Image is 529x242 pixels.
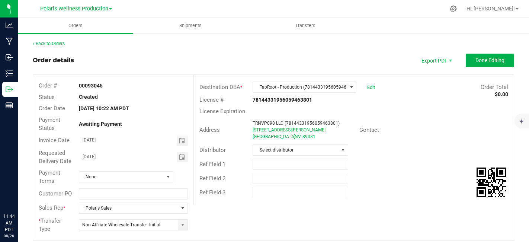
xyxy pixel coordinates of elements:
[39,169,60,185] span: Payment Terms
[253,97,312,103] strong: 78144331956059463801
[79,83,103,89] strong: 00093045
[6,86,13,93] inline-svg: Outbound
[6,70,13,77] inline-svg: Inventory
[253,82,347,92] span: TapRoot - Production (78144331956059463801)
[6,54,13,61] inline-svg: Inbound
[79,105,129,111] strong: [DATE] 10:22 AM PDT
[7,182,30,205] iframe: Resource center
[253,127,326,133] span: [STREET_ADDRESS][PERSON_NAME]
[467,6,515,12] span: Hi, [PERSON_NAME]!
[79,203,178,213] span: Polaris Sales
[199,175,225,182] span: Ref Field 2
[169,22,212,29] span: Shipments
[199,147,226,153] span: Distributor
[58,22,93,29] span: Orders
[199,108,245,115] span: License Expiration
[199,189,225,196] span: Ref Field 3
[79,121,122,127] strong: Awaiting Payment
[248,18,363,34] a: Transfers
[302,134,315,139] span: 89081
[6,38,13,45] inline-svg: Manufacturing
[449,5,458,12] div: Manage settings
[253,145,339,155] span: Select distributor
[199,161,225,168] span: Ref Field 1
[22,181,31,190] iframe: Resource center unread badge
[294,134,295,139] span: ,
[33,56,74,65] div: Order details
[33,41,65,46] a: Back to Orders
[39,150,71,165] span: Requested Delivery Date
[39,117,60,132] span: Payment Status
[295,134,301,139] span: NV
[359,127,379,133] span: Contact
[285,22,326,29] span: Transfers
[199,96,224,103] span: License #
[177,136,188,146] span: Toggle calendar
[177,152,188,162] span: Toggle calendar
[3,213,15,233] p: 11:44 AM PDT
[79,172,164,182] span: None
[253,121,340,126] span: TRNVP098 LLC (78144331956059463801)
[6,22,13,29] inline-svg: Analytics
[199,127,220,133] span: Address
[39,190,72,197] span: Customer PO
[39,137,70,144] span: Invoice Date
[6,102,13,109] inline-svg: Reports
[414,54,458,67] li: Export PDF
[477,168,506,197] qrcode: 00093045
[39,217,61,233] span: Transfer Type
[475,57,504,63] span: Done Editing
[367,85,375,90] a: Edit
[3,233,15,239] p: 08/26
[466,54,514,67] button: Done Editing
[481,84,508,90] span: Order Total
[253,134,295,139] span: [GEOGRAPHIC_DATA]
[477,168,506,197] img: Scan me!
[18,18,133,34] a: Orders
[79,94,98,100] strong: Created
[39,204,63,211] span: Sales Rep
[39,82,57,89] span: Order #
[495,91,508,97] strong: $0.00
[39,105,65,112] span: Order Date
[40,6,108,12] span: Polaris Wellness Production
[133,18,248,34] a: Shipments
[39,94,55,101] span: Status
[199,84,240,90] span: Destination DBA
